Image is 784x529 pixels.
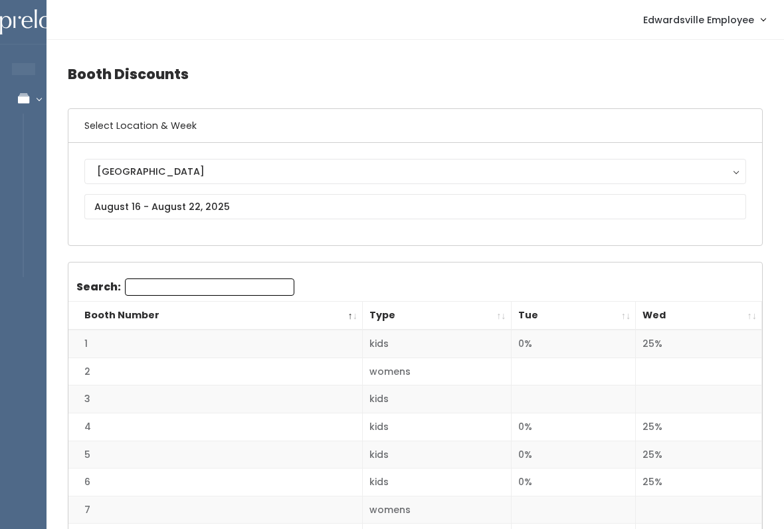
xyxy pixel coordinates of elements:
[68,56,763,92] h4: Booth Discounts
[84,194,746,219] input: August 16 - August 22, 2025
[630,5,779,34] a: Edwardsville Employee
[363,385,512,413] td: kids
[511,441,636,469] td: 0%
[68,330,363,358] td: 1
[68,385,363,413] td: 3
[68,413,363,441] td: 4
[363,441,512,469] td: kids
[68,469,363,496] td: 6
[363,358,512,385] td: womens
[636,441,762,469] td: 25%
[363,413,512,441] td: kids
[68,441,363,469] td: 5
[363,469,512,496] td: kids
[511,330,636,358] td: 0%
[363,330,512,358] td: kids
[636,302,762,330] th: Wed: activate to sort column ascending
[511,413,636,441] td: 0%
[363,496,512,524] td: womens
[125,278,294,296] input: Search:
[97,164,734,179] div: [GEOGRAPHIC_DATA]
[636,330,762,358] td: 25%
[68,109,762,143] h6: Select Location & Week
[76,278,294,296] label: Search:
[363,302,512,330] th: Type: activate to sort column ascending
[68,496,363,524] td: 7
[68,302,363,330] th: Booth Number: activate to sort column descending
[511,469,636,496] td: 0%
[636,413,762,441] td: 25%
[643,13,754,27] span: Edwardsville Employee
[636,469,762,496] td: 25%
[511,302,636,330] th: Tue: activate to sort column ascending
[68,358,363,385] td: 2
[84,159,746,184] button: [GEOGRAPHIC_DATA]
